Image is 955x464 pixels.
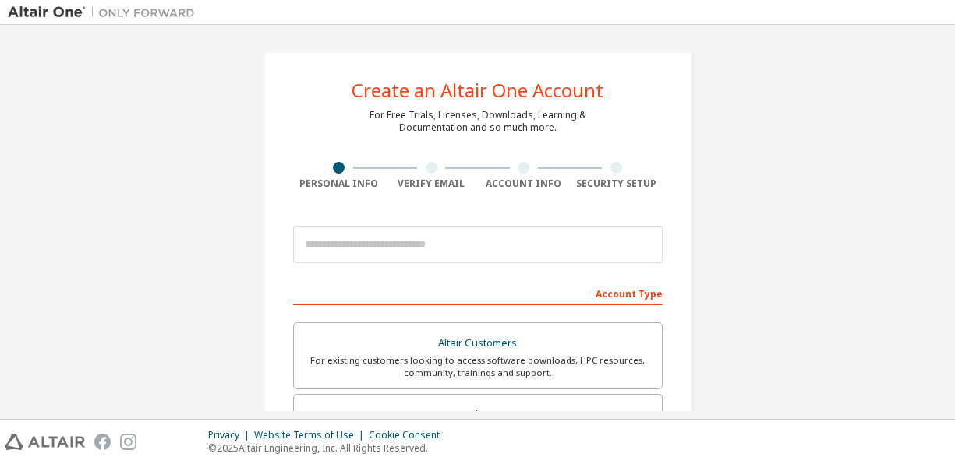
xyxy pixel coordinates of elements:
div: Website Terms of Use [254,429,369,441]
div: Security Setup [570,178,663,190]
div: Personal Info [293,178,386,190]
div: For existing customers looking to access software downloads, HPC resources, community, trainings ... [303,354,653,379]
img: Altair One [8,5,203,20]
div: Account Type [293,280,663,305]
div: Privacy [208,429,254,441]
div: Account Info [478,178,571,190]
div: Cookie Consent [369,429,449,441]
img: facebook.svg [94,434,111,450]
img: altair_logo.svg [5,434,85,450]
p: © 2025 Altair Engineering, Inc. All Rights Reserved. [208,441,449,455]
div: Students [303,404,653,426]
div: Create an Altair One Account [352,81,603,100]
div: For Free Trials, Licenses, Downloads, Learning & Documentation and so much more. [370,109,586,134]
div: Altair Customers [303,332,653,354]
div: Verify Email [385,178,478,190]
img: instagram.svg [120,434,136,450]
